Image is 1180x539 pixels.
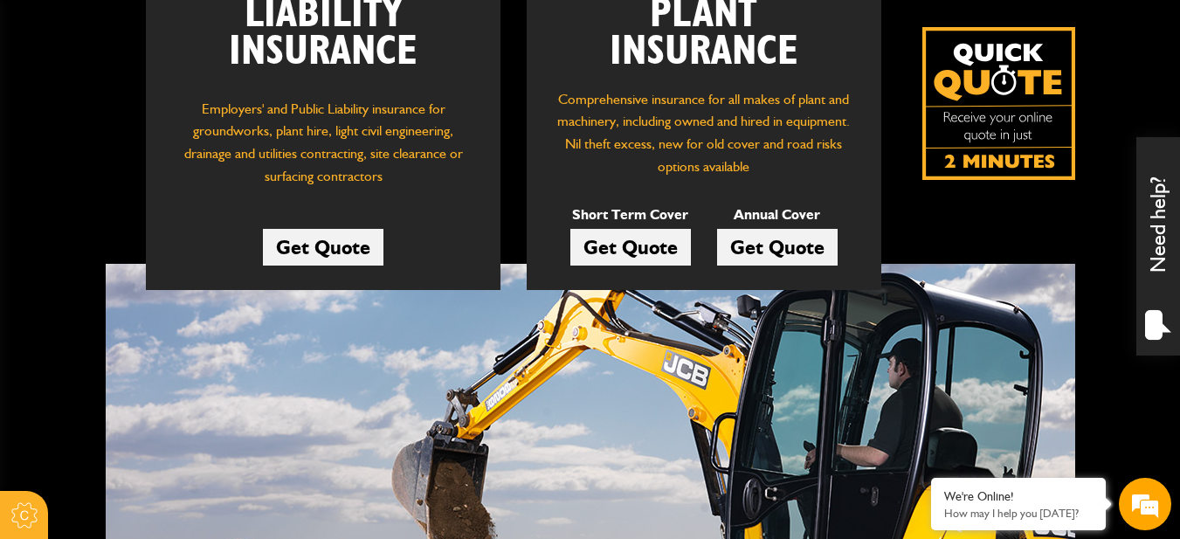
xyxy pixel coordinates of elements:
[944,507,1093,520] p: How may I help you today?
[570,229,691,266] a: Get Quote
[717,229,838,266] a: Get Quote
[570,204,691,226] p: Short Term Cover
[553,88,855,177] p: Comprehensive insurance for all makes of plant and machinery, including owned and hired in equipm...
[263,229,383,266] a: Get Quote
[922,27,1075,180] img: Quick Quote
[172,98,474,197] p: Employers' and Public Liability insurance for groundworks, plant hire, light civil engineering, d...
[1136,137,1180,356] div: Need help?
[944,489,1093,504] div: We're Online!
[717,204,838,226] p: Annual Cover
[922,27,1075,180] a: Get your insurance quote isn just 2-minutes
